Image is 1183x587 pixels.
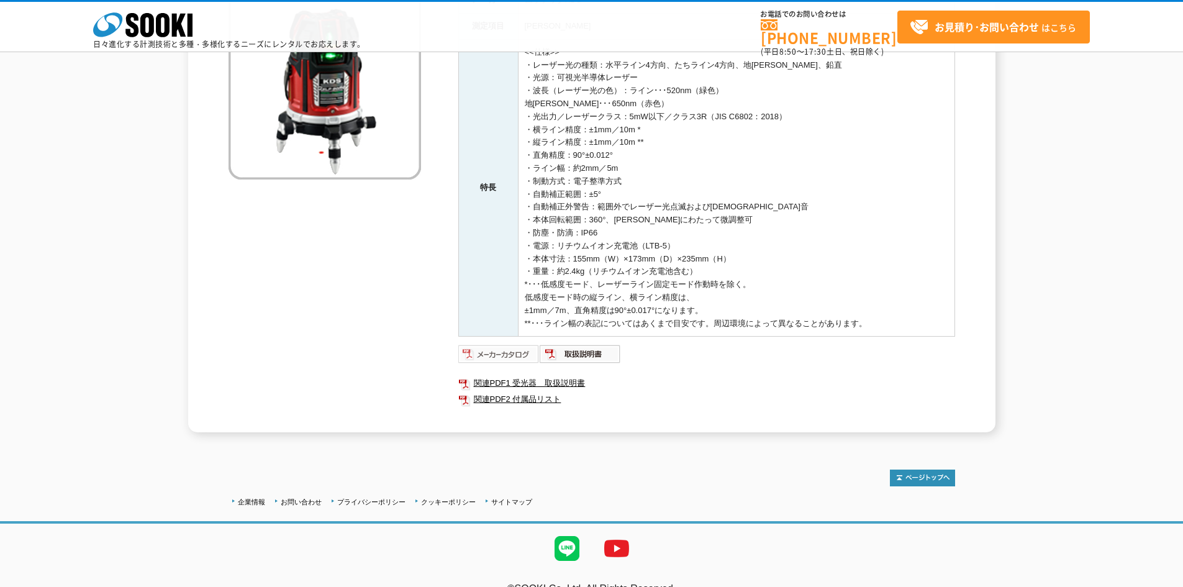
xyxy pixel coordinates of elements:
a: サイトマップ [491,498,532,506]
a: [PHONE_NUMBER] [761,19,897,45]
a: お問い合わせ [281,498,322,506]
a: プライバシーポリシー [337,498,406,506]
a: クッキーポリシー [421,498,476,506]
img: メーカーカタログ [458,344,540,364]
img: トップページへ [890,470,955,486]
span: 8:50 [779,46,797,57]
a: 関連PDF1 受光器＿取扱説明書 [458,375,955,391]
span: 17:30 [804,46,827,57]
img: 取扱説明書 [540,344,621,364]
td: <<仕様>> ・レーザー光の種類：水平ライン4方向、たちライン4方向、地[PERSON_NAME]、鉛直 ・光源：可視光半導体レーザー ・波長（レーザー光の色）：ライン･･･520nm（緑色） ... [518,39,954,337]
a: メーカーカタログ [458,353,540,362]
img: LINE [542,524,592,573]
span: (平日 ～ 土日、祝日除く) [761,46,884,57]
span: はこちら [910,18,1076,37]
a: 関連PDF2 付属品リスト [458,391,955,407]
img: YouTube [592,524,641,573]
p: 日々進化する計測技術と多種・多様化するニーズにレンタルでお応えします。 [93,40,365,48]
strong: お見積り･お問い合わせ [935,19,1039,34]
a: 企業情報 [238,498,265,506]
span: お電話でのお問い合わせは [761,11,897,18]
a: 取扱説明書 [540,353,621,362]
th: 特長 [458,39,518,337]
a: お見積り･お問い合わせはこちら [897,11,1090,43]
